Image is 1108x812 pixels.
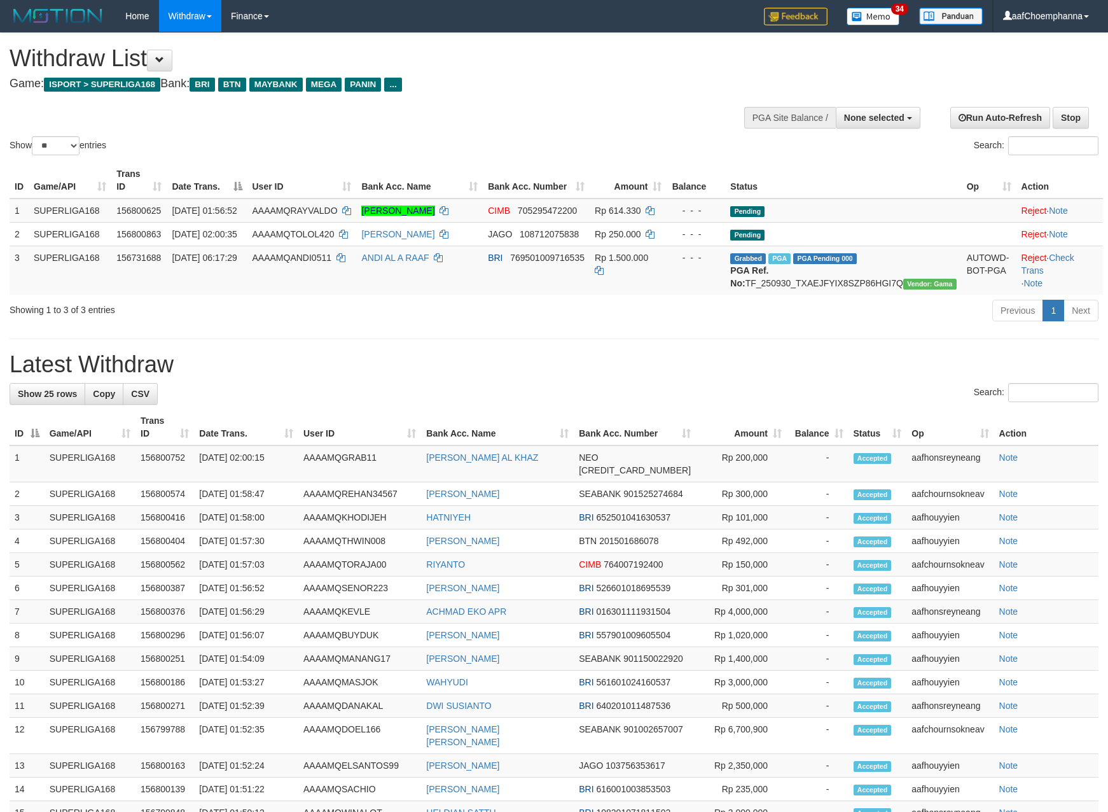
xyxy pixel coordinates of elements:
td: aafhouyyien [906,529,994,553]
td: SUPERLIGA168 [45,671,135,694]
span: SEABANK [579,489,621,499]
span: AAAAMQANDI0511 [253,253,332,263]
span: [DATE] 01:56:52 [172,206,237,216]
img: Button%20Memo.svg [847,8,900,25]
td: Rp 300,000 [696,482,787,506]
td: 156800376 [135,600,194,624]
span: JAGO [579,760,603,771]
span: Accepted [854,631,892,641]
label: Show entries [10,136,106,155]
span: Copy 764007192400 to clipboard [604,559,663,570]
td: 3 [10,246,29,295]
a: Note [999,606,1018,617]
td: aafchournsokneav [906,553,994,577]
span: [DATE] 02:00:35 [172,229,237,239]
a: [PERSON_NAME] [PERSON_NAME] [426,724,499,747]
span: BRI [579,784,593,794]
img: Feedback.jpg [764,8,828,25]
td: [DATE] 01:57:30 [194,529,298,553]
a: Reject [1021,229,1047,239]
a: Reject [1021,206,1047,216]
td: 156800251 [135,647,194,671]
div: - - - [672,251,720,264]
th: User ID: activate to sort column ascending [247,162,357,199]
span: Pending [730,206,765,217]
span: Accepted [854,654,892,665]
th: ID [10,162,29,199]
td: Rp 235,000 [696,778,787,801]
a: [PERSON_NAME] [426,784,499,794]
a: Check Trans [1021,253,1074,276]
td: AAAAMQDANAKAL [298,694,421,718]
td: [DATE] 01:57:03 [194,553,298,577]
td: - [787,445,848,482]
span: Copy 652501041630537 to clipboard [596,512,670,522]
a: [PERSON_NAME] [361,206,434,216]
th: Amount: activate to sort column ascending [696,409,787,445]
span: Accepted [854,725,892,736]
div: - - - [672,228,720,241]
td: 156799788 [135,718,194,754]
a: Copy [85,383,123,405]
span: [DATE] 06:17:29 [172,253,237,263]
button: None selected [836,107,920,129]
td: Rp 301,000 [696,577,787,600]
th: Trans ID: activate to sort column ascending [111,162,167,199]
td: AAAAMQMASJOK [298,671,421,694]
td: SUPERLIGA168 [45,647,135,671]
div: Showing 1 to 3 of 3 entries [10,298,452,316]
th: Status [725,162,961,199]
span: Copy 016301111931504 to clipboard [596,606,670,617]
td: [DATE] 01:51:22 [194,778,298,801]
span: Copy 5859458229319158 to clipboard [579,465,691,475]
td: 156800163 [135,754,194,778]
td: Rp 150,000 [696,553,787,577]
td: AAAAMQKEVLE [298,600,421,624]
td: 156800139 [135,778,194,801]
span: Rp 614.330 [595,206,641,216]
a: Note [999,512,1018,522]
span: Copy 526601018695539 to clipboard [596,583,670,593]
td: · · [1016,246,1103,295]
td: 13 [10,754,45,778]
label: Search: [974,136,1098,155]
td: - [787,529,848,553]
td: aafhouyyien [906,577,994,600]
td: [DATE] 01:54:09 [194,647,298,671]
span: 156800625 [116,206,161,216]
td: AAAAMQMANANG17 [298,647,421,671]
td: AAAAMQSENOR223 [298,577,421,600]
td: aafchournsokneav [906,482,994,506]
span: BRI [190,78,214,92]
span: Accepted [854,453,892,464]
a: Note [999,536,1018,546]
span: Copy 640201011487536 to clipboard [596,701,670,711]
span: Accepted [854,560,892,571]
span: SEABANK [579,654,621,664]
th: Game/API: activate to sort column ascending [45,409,135,445]
span: Rp 250.000 [595,229,641,239]
td: [DATE] 02:00:15 [194,445,298,482]
td: SUPERLIGA168 [29,222,111,246]
td: [DATE] 01:56:29 [194,600,298,624]
span: Accepted [854,513,892,524]
span: Copy 901150022920 to clipboard [623,654,682,664]
span: Copy 616001003853503 to clipboard [596,784,670,794]
a: Note [999,489,1018,499]
td: 156800752 [135,445,194,482]
td: [DATE] 01:52:35 [194,718,298,754]
h4: Game: Bank: [10,78,726,90]
div: - - - [672,204,720,217]
span: Copy 201501686078 to clipboard [599,536,658,546]
td: aafhouyyien [906,754,994,778]
th: Bank Acc. Name: activate to sort column ascending [421,409,574,445]
span: CIMB [488,206,510,216]
td: Rp 2,350,000 [696,754,787,778]
span: ... [384,78,401,92]
th: Date Trans.: activate to sort column ascending [194,409,298,445]
span: BRI [579,630,593,640]
td: AAAAMQDOEL166 [298,718,421,754]
a: Next [1063,300,1098,321]
input: Search: [1008,383,1098,402]
td: aafhouyyien [906,506,994,529]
